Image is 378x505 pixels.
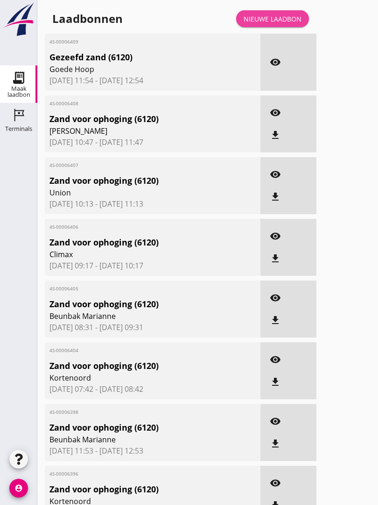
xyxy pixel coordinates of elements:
i: file_download [270,315,281,326]
span: Zand voor ophoging (6120) [49,360,221,372]
div: Nieuwe laadbon [244,14,301,24]
span: Goede Hoop [49,64,221,75]
div: Terminals [5,126,32,132]
span: 4S-00006406 [49,224,221,231]
span: [DATE] 11:54 - [DATE] 12:54 [49,75,256,86]
i: visibility [270,292,281,303]
i: account_circle [9,479,28,498]
i: file_download [270,130,281,141]
div: Laadbonnen [52,11,123,26]
span: Kortenoord [49,372,221,383]
span: [DATE] 08:31 - [DATE] 09:31 [49,322,256,333]
i: visibility [270,107,281,118]
span: [DATE] 11:53 - [DATE] 12:53 [49,445,256,456]
span: Zand voor ophoging (6120) [49,298,221,310]
span: 4S-00006404 [49,347,221,354]
i: file_download [270,438,281,449]
span: Zand voor ophoging (6120) [49,421,221,434]
i: visibility [270,169,281,180]
i: visibility [270,477,281,489]
i: file_download [270,253,281,264]
span: 4S-00006405 [49,285,221,292]
span: [DATE] 10:13 - [DATE] 11:13 [49,198,256,209]
i: visibility [270,354,281,365]
span: Beunbak Marianne [49,310,221,322]
span: [DATE] 07:42 - [DATE] 08:42 [49,383,256,395]
i: visibility [270,57,281,68]
span: 4S-00006396 [49,470,221,477]
span: Zand voor ophoging (6120) [49,174,221,187]
span: [PERSON_NAME] [49,125,221,137]
span: Union [49,187,221,198]
i: file_download [270,191,281,202]
i: file_download [270,376,281,388]
span: Zand voor ophoging (6120) [49,483,221,496]
span: Gezeefd zand (6120) [49,51,221,64]
i: visibility [270,416,281,427]
i: visibility [270,231,281,242]
span: [DATE] 10:47 - [DATE] 11:47 [49,137,256,148]
span: 4S-00006408 [49,100,221,107]
span: 4S-00006407 [49,162,221,169]
span: Zand voor ophoging (6120) [49,236,221,249]
span: Zand voor ophoging (6120) [49,113,221,125]
a: Nieuwe laadbon [236,10,309,27]
span: 4S-00006398 [49,409,221,416]
span: 4S-00006409 [49,38,221,45]
span: Climax [49,249,221,260]
span: Beunbak Marianne [49,434,221,445]
span: [DATE] 09:17 - [DATE] 10:17 [49,260,256,271]
img: logo-small.a267ee39.svg [2,2,35,37]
